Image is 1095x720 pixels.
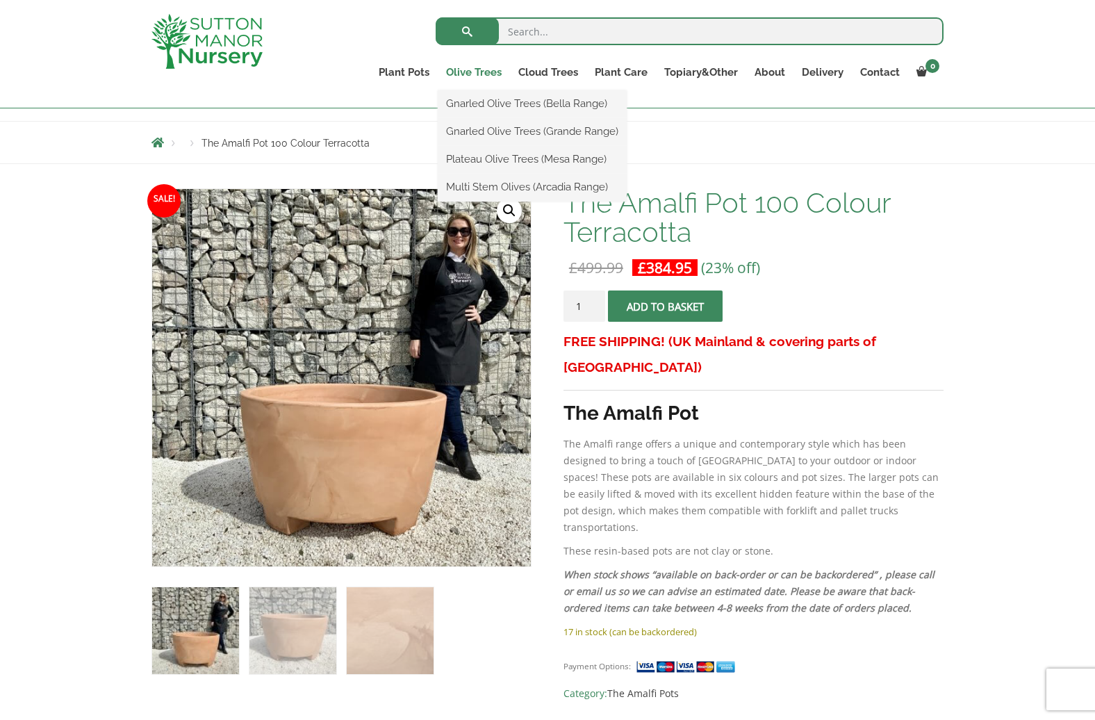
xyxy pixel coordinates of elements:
a: 0 [908,63,944,82]
a: Cloud Trees [510,63,586,82]
a: About [746,63,793,82]
nav: Breadcrumbs [151,137,944,148]
h3: FREE SHIPPING! (UK Mainland & covering parts of [GEOGRAPHIC_DATA]) [563,329,944,380]
a: Plateau Olive Trees (Mesa Range) [438,149,627,170]
img: payment supported [636,660,740,674]
a: Olive Trees [438,63,510,82]
p: These resin-based pots are not clay or stone. [563,543,944,559]
button: Add to basket [608,291,723,322]
a: The Amalfi Pots [607,687,679,700]
img: The Amalfi Pot 100 Colour Terracotta [152,587,239,674]
a: Gnarled Olive Trees (Bella Range) [438,93,627,114]
img: logo [151,14,263,69]
h1: The Amalfi Pot 100 Colour Terracotta [563,188,944,247]
a: Plant Pots [370,63,438,82]
span: Sale! [147,184,181,218]
p: The Amalfi range offers a unique and contemporary style which has been designed to bring a touch ... [563,436,944,536]
span: £ [638,258,646,277]
a: Multi Stem Olives (Arcadia Range) [438,177,627,197]
bdi: 384.95 [638,258,692,277]
p: 17 in stock (can be backordered) [563,623,944,640]
img: The Amalfi Pot 100 Colour Terracotta - Image 2 [249,587,336,674]
a: Delivery [793,63,852,82]
span: (23% off) [701,258,760,277]
a: Gnarled Olive Trees (Grande Range) [438,121,627,142]
span: The Amalfi Pot 100 Colour Terracotta [201,138,370,149]
span: Category: [563,685,944,702]
input: Product quantity [563,291,605,322]
bdi: 499.99 [569,258,623,277]
small: Payment Options: [563,661,631,671]
a: Plant Care [586,63,656,82]
a: Contact [852,63,908,82]
strong: The Amalfi Pot [563,402,699,425]
a: Topiary&Other [656,63,746,82]
span: £ [569,258,577,277]
em: When stock shows “available on back-order or can be backordered” , please call or email us so we ... [563,568,935,614]
img: The Amalfi Pot 100 Colour Terracotta - Image 3 [347,587,434,674]
input: Search... [436,17,944,45]
span: 0 [925,59,939,73]
a: View full-screen image gallery [497,198,522,223]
